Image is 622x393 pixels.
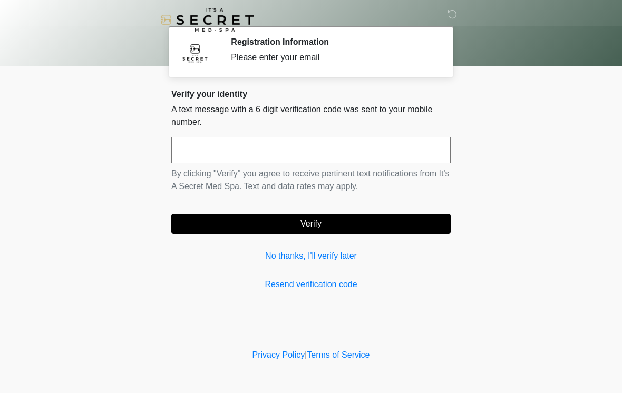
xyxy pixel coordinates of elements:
img: It's A Secret Med Spa Logo [161,8,254,32]
a: Privacy Policy [252,350,305,359]
a: Resend verification code [171,278,451,291]
button: Verify [171,214,451,234]
p: By clicking "Verify" you agree to receive pertinent text notifications from It's A Secret Med Spa... [171,168,451,193]
a: Terms of Service [307,350,370,359]
a: No thanks, I'll verify later [171,250,451,262]
img: Agent Avatar [179,37,211,68]
a: | [305,350,307,359]
h2: Registration Information [231,37,435,47]
h2: Verify your identity [171,89,451,99]
p: A text message with a 6 digit verification code was sent to your mobile number. [171,103,451,129]
div: Please enter your email [231,51,435,64]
